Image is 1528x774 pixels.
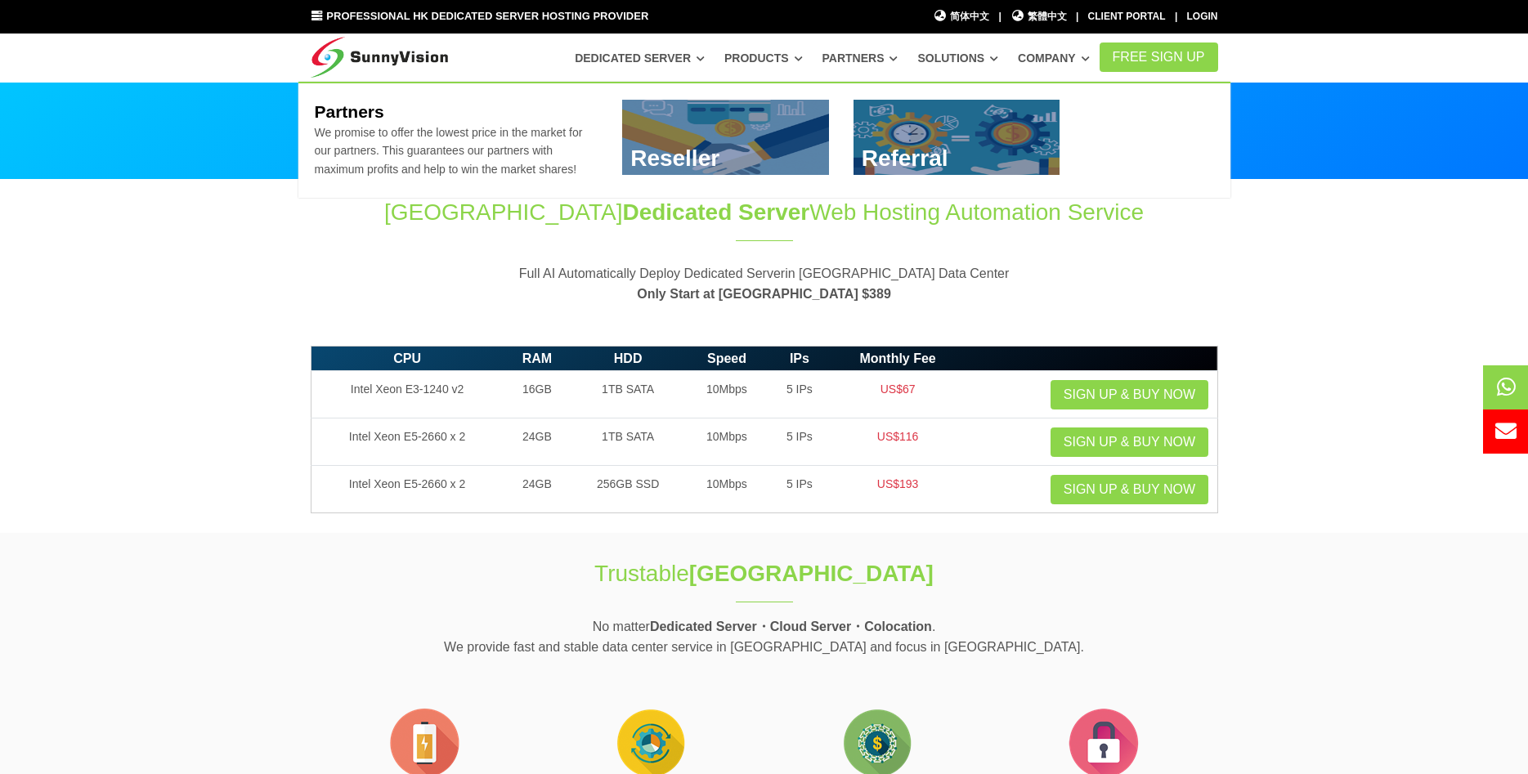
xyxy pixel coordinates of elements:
td: Intel Xeon E3-1240 v2 [311,371,504,418]
td: 24GB [504,418,571,466]
td: 5 IPs [768,466,831,513]
td: 5 IPs [768,371,831,418]
a: 繁體中文 [1010,9,1067,25]
a: Sign up & Buy Now [1051,427,1208,457]
td: 10Mbps [685,371,768,418]
a: Partners [822,43,898,73]
p: Full AI Automatically Deploy Dedicated Serverin [GEOGRAPHIC_DATA] Data Center [311,263,1218,305]
a: Dedicated Server [575,43,705,73]
td: 5 IPs [768,418,831,466]
p: No matter . We provide fast and stable data center service in [GEOGRAPHIC_DATA] and focus in [GEO... [311,616,1218,658]
td: US$67 [831,371,965,418]
th: IPs [768,346,831,371]
th: RAM [504,346,571,371]
li: | [1175,9,1177,25]
td: 1TB SATA [571,371,685,418]
th: Monthly Fee [831,346,965,371]
span: Professional HK Dedicated Server Hosting Provider [326,10,648,22]
strong: Only Start at [GEOGRAPHIC_DATA] $389 [637,287,891,301]
h1: [GEOGRAPHIC_DATA] Web Hosting Automation Service [311,196,1218,228]
a: FREE Sign Up [1100,43,1218,72]
td: 24GB [504,466,571,513]
li: | [998,9,1001,25]
div: Partners [298,82,1230,199]
li: | [1076,9,1078,25]
th: HDD [571,346,685,371]
strong: Dedicated Server・Cloud Server・Colocation [650,620,932,633]
td: 256GB SSD [571,466,685,513]
th: CPU [311,346,504,371]
span: We promise to offer the lowest price in the market for our partners. This guarantees our partners... [314,126,582,176]
td: US$116 [831,418,965,466]
td: Intel Xeon E5-2660 x 2 [311,466,504,513]
b: Partners [314,102,383,121]
a: Solutions [917,43,998,73]
td: 16GB [504,371,571,418]
td: Intel Xeon E5-2660 x 2 [311,418,504,466]
span: Dedicated Server [622,199,809,225]
a: 简体中文 [934,9,990,25]
a: Sign up & Buy Now [1051,475,1208,504]
a: Company [1018,43,1090,73]
h1: Trustable [492,557,1037,589]
th: Speed [685,346,768,371]
td: US$193 [831,466,965,513]
a: Sign up & Buy Now [1051,380,1208,409]
td: 1TB SATA [571,418,685,466]
a: Login [1187,11,1218,22]
a: Products [724,43,803,73]
td: 10Mbps [685,418,768,466]
td: 10Mbps [685,466,768,513]
strong: [GEOGRAPHIC_DATA] [689,561,934,586]
a: Client Portal [1088,11,1166,22]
